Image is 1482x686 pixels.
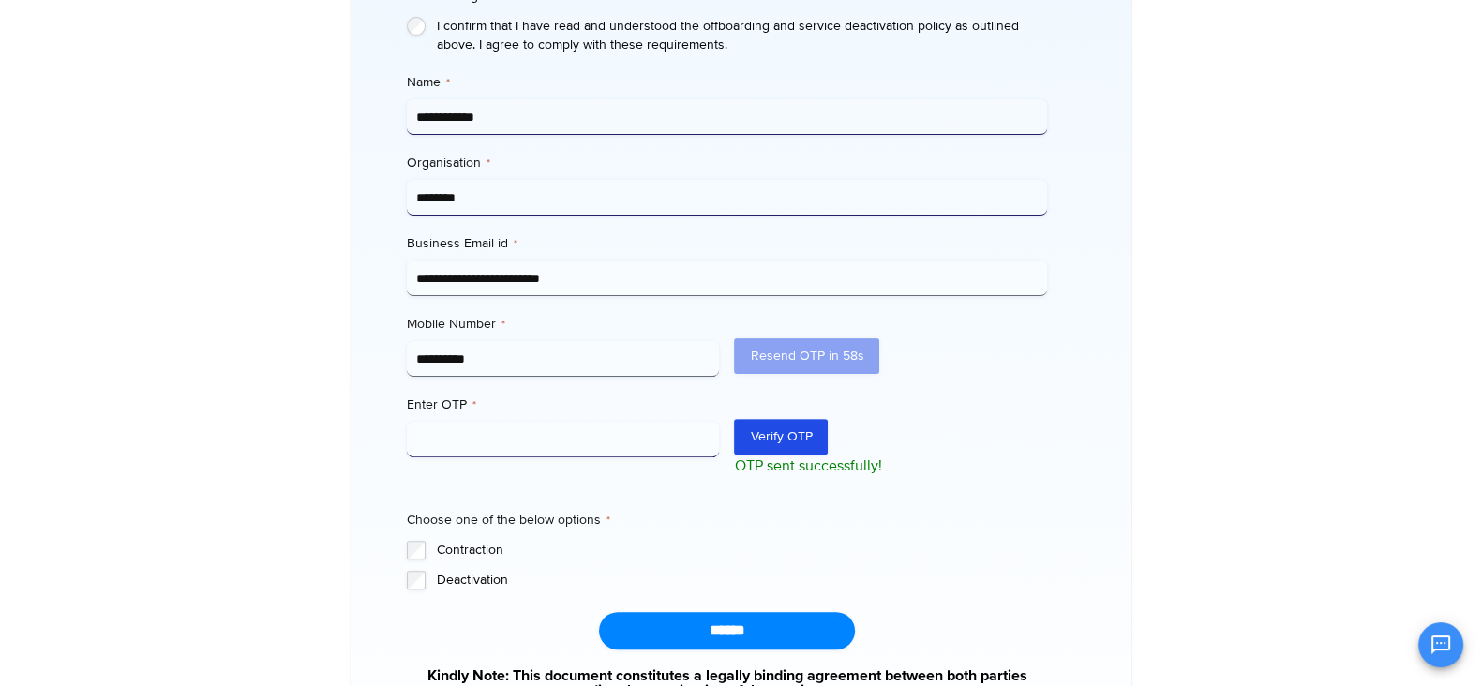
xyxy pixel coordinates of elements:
[407,73,1047,92] label: Name
[1418,622,1463,667] button: Open chat
[734,455,1047,477] p: OTP sent successfully!
[407,154,1047,172] label: Organisation
[407,315,720,334] label: Mobile Number
[407,395,720,414] label: Enter OTP
[437,17,1047,54] label: I confirm that I have read and understood the offboarding and service deactivation policy as outl...
[734,338,879,374] button: Resend OTP in 58s
[437,541,1047,559] label: Contraction
[407,511,610,529] legend: Choose one of the below options
[407,234,1047,253] label: Business Email id
[437,571,1047,589] label: Deactivation
[734,419,828,455] button: Verify OTP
